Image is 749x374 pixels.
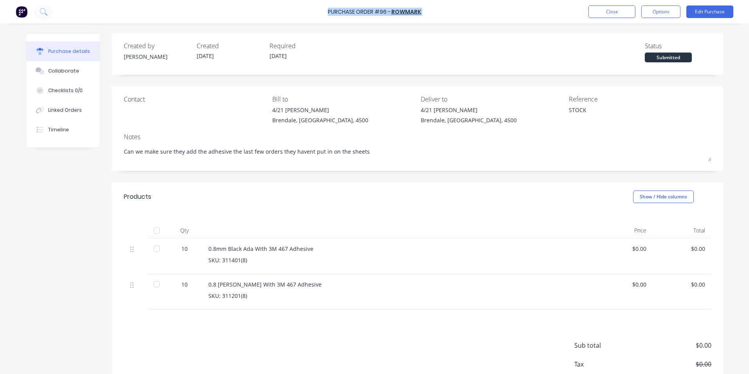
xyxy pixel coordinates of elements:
[48,67,79,74] div: Collaborate
[272,106,368,114] div: 4/21 [PERSON_NAME]
[600,245,646,253] div: $0.00
[48,107,82,114] div: Linked Orders
[16,6,27,18] img: Factory
[328,8,391,16] div: Purchase Order #96 -
[574,341,633,350] span: Sub total
[26,120,100,140] button: Timeline
[645,41,711,51] div: Status
[26,42,100,61] button: Purchase details
[641,5,680,18] button: Options
[569,94,711,104] div: Reference
[421,116,517,124] div: Brendale, [GEOGRAPHIC_DATA], 4500
[124,132,711,142] div: Notes
[653,223,711,238] div: Total
[124,41,190,51] div: Created by
[124,143,711,161] textarea: Can we make sure they add the adhesive the last few orders they havent put in on the sheets
[645,53,692,62] div: Submitted
[208,245,588,253] div: 0.8mm Black Ada With 3M 467 Adhesive
[272,116,368,124] div: Brendale, [GEOGRAPHIC_DATA], 4500
[26,81,100,100] button: Checklists 0/0
[391,8,421,16] a: Rowmark
[421,106,517,114] div: 4/21 [PERSON_NAME]
[633,359,711,369] span: $0.00
[124,192,151,202] div: Products
[26,61,100,81] button: Collaborate
[600,280,646,289] div: $0.00
[686,5,733,18] button: Edit Purchase
[588,5,635,18] button: Close
[208,292,588,300] div: SKU: 311201(8)
[633,341,711,350] span: $0.00
[594,223,653,238] div: Price
[659,280,705,289] div: $0.00
[48,48,90,55] div: Purchase details
[124,94,266,104] div: Contact
[26,100,100,120] button: Linked Orders
[574,359,633,369] span: Tax
[272,94,415,104] div: Bill to
[173,245,196,253] div: 10
[48,126,69,133] div: Timeline
[208,280,588,289] div: 0.8 [PERSON_NAME] With 3M 467 Adhesive
[421,94,563,104] div: Deliver to
[167,223,202,238] div: Qty
[208,256,588,264] div: SKU: 311401(8)
[48,87,83,94] div: Checklists 0/0
[633,191,694,203] button: Show / Hide columns
[270,41,336,51] div: Required
[197,41,263,51] div: Created
[124,53,190,61] div: [PERSON_NAME]
[659,245,705,253] div: $0.00
[569,106,667,123] textarea: STOCK
[173,280,196,289] div: 10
